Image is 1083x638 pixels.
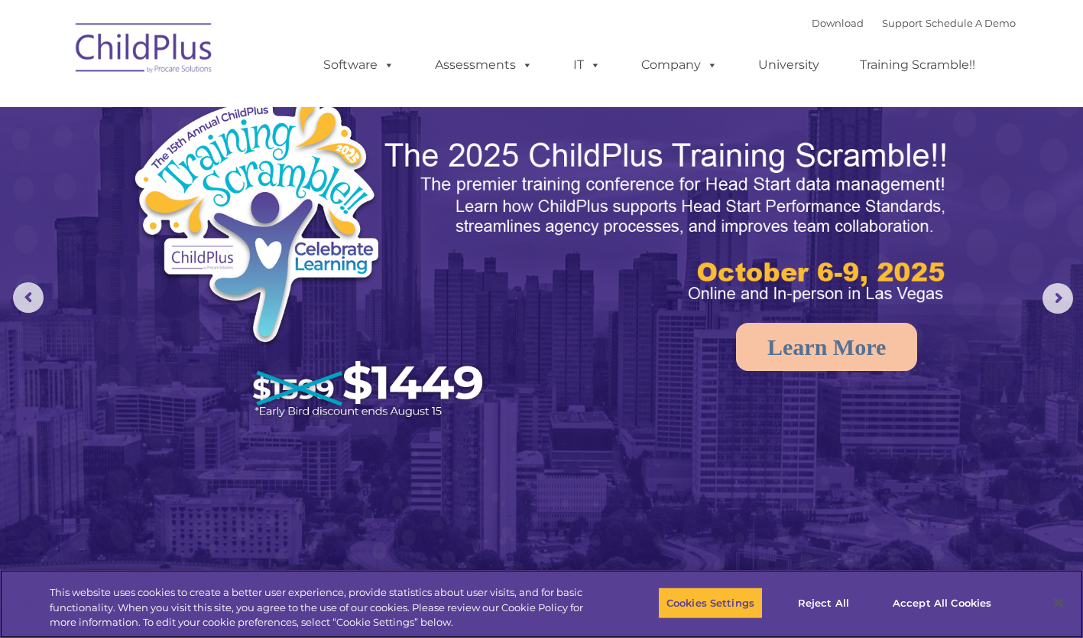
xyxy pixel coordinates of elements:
[308,50,410,80] a: Software
[658,587,763,619] button: Cookies Settings
[68,12,221,89] img: ChildPlus by Procare Solutions
[776,587,871,619] button: Reject All
[926,17,1016,29] a: Schedule A Demo
[212,101,259,112] span: Last name
[812,17,1016,29] font: |
[420,50,548,80] a: Assessments
[558,50,616,80] a: IT
[1042,586,1075,620] button: Close
[743,50,835,80] a: University
[626,50,733,80] a: Company
[50,585,595,630] div: This website uses cookies to create a better user experience, provide statistics about user visit...
[845,50,991,80] a: Training Scramble!!
[882,17,922,29] a: Support
[736,323,917,371] a: Learn More
[212,164,277,175] span: Phone number
[884,587,1000,619] button: Accept All Cookies
[812,17,864,29] a: Download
